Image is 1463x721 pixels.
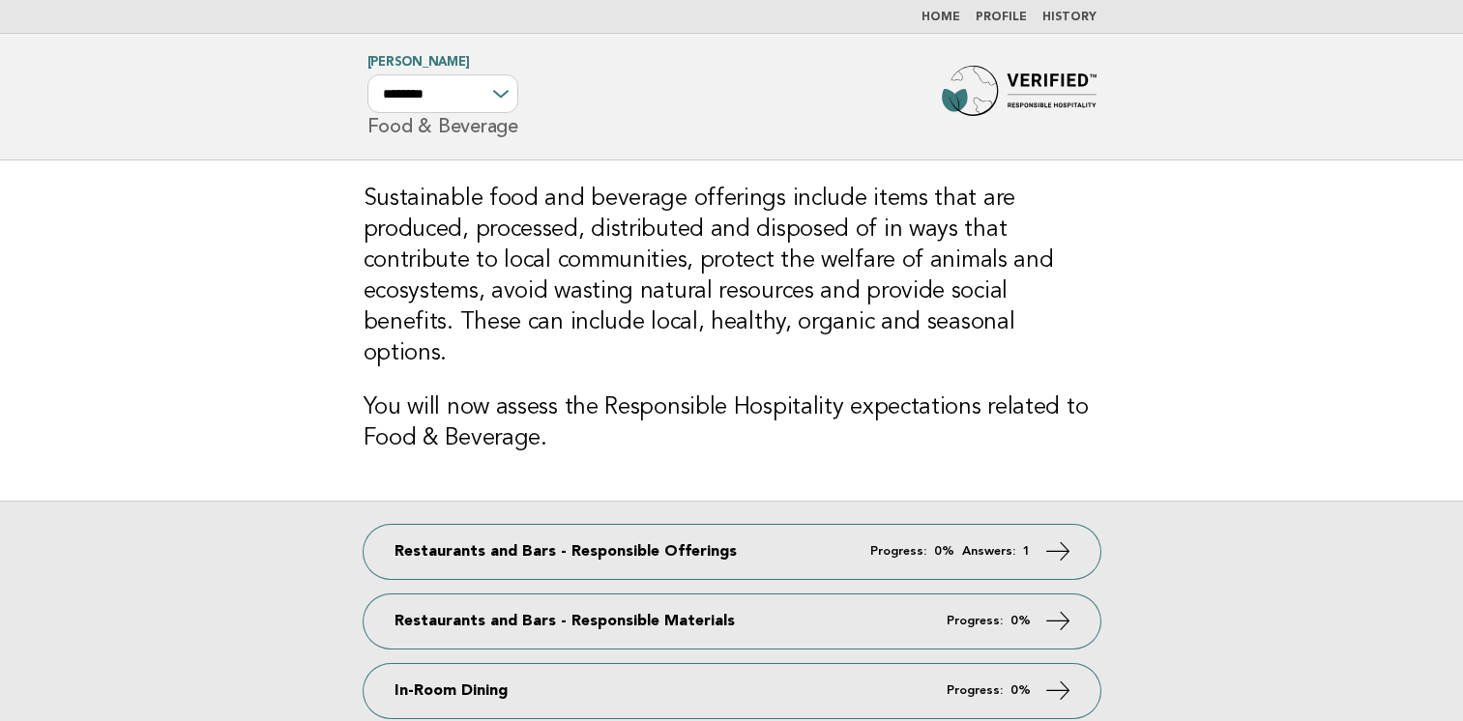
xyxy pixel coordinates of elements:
img: Forbes Travel Guide [942,66,1097,128]
h1: Food & Beverage [367,57,518,136]
a: Home [922,12,960,23]
em: Progress: [870,545,926,558]
a: Restaurants and Bars - Responsible Offerings Progress: 0% Answers: 1 [364,525,1100,579]
h3: Sustainable food and beverage offerings include items that are produced, processed, distributed a... [364,184,1100,369]
strong: 0% [1010,615,1031,627]
strong: 0% [1010,684,1031,697]
strong: 1 [1023,545,1031,558]
strong: 0% [934,545,954,558]
a: Restaurants and Bars - Responsible Materials Progress: 0% [364,594,1100,649]
a: Profile [976,12,1027,23]
em: Answers: [962,545,1015,558]
a: [PERSON_NAME] [367,56,470,69]
h3: You will now assess the Responsible Hospitality expectations related to Food & Beverage. [364,392,1100,454]
a: History [1042,12,1097,23]
em: Progress: [947,615,1003,627]
a: In-Room Dining Progress: 0% [364,664,1100,718]
em: Progress: [947,684,1003,697]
